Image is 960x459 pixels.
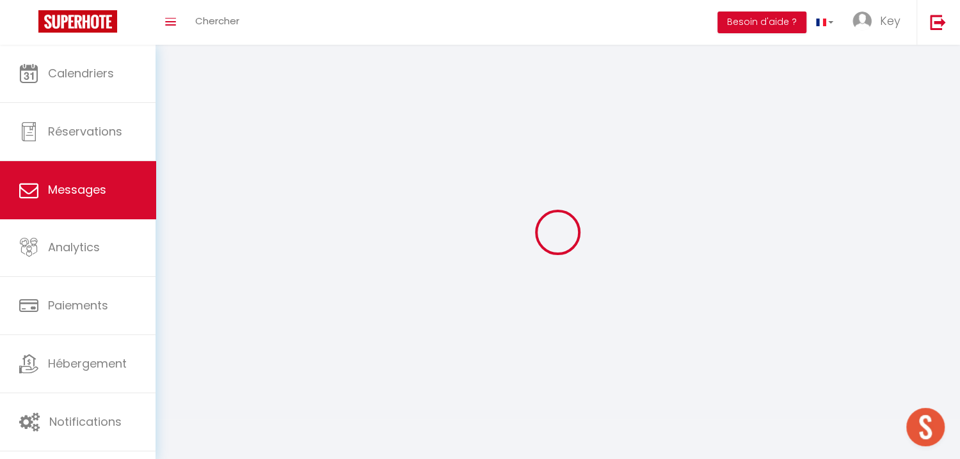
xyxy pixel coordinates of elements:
[48,355,127,371] span: Hébergement
[48,239,100,255] span: Analytics
[930,14,946,30] img: logout
[48,182,106,198] span: Messages
[852,12,872,31] img: ...
[195,14,239,27] span: Chercher
[48,123,122,139] span: Réservations
[880,13,900,29] span: Key
[48,65,114,81] span: Calendriers
[38,10,117,33] img: Super Booking
[49,414,122,430] span: Notifications
[717,12,806,33] button: Besoin d'aide ?
[906,408,945,446] div: Ouvrir le chat
[48,297,108,313] span: Paiements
